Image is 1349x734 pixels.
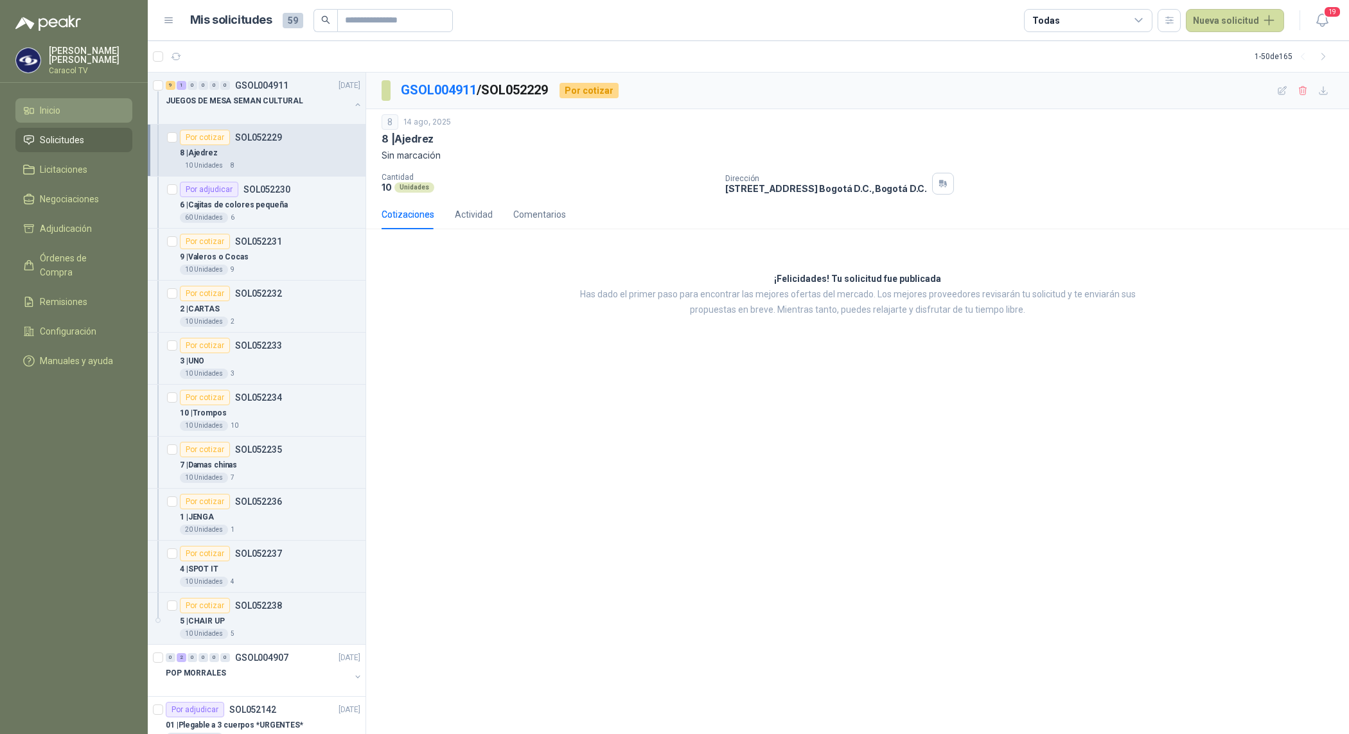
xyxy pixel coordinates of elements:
h1: Mis solicitudes [190,11,272,30]
a: 9 1 0 0 0 0 GSOL004911[DATE] JUEGOS DE MESA SEMAN CULTURAL [166,78,363,119]
p: JUEGOS DE MESA SEMAN CULTURAL [166,95,303,107]
p: SOL052236 [235,497,282,506]
p: 2 | CARTAS [180,303,220,315]
a: Por cotizarSOL0522374 |SPOT IT10 Unidades4 [148,541,366,593]
p: 5 [231,629,234,639]
a: Por cotizarSOL0522322 |CARTAS10 Unidades2 [148,281,366,333]
p: 10 [382,182,392,193]
p: 10 | Trompos [180,407,227,419]
p: 5 | CHAIR UP [180,615,225,627]
div: Por cotizar [180,598,230,613]
img: Company Logo [16,48,40,73]
p: SOL052231 [235,237,282,246]
span: Remisiones [40,295,87,309]
div: Por cotizar [180,130,230,145]
p: 1 [231,525,234,535]
p: 7 | Damas chinas [180,459,237,471]
p: SOL052142 [229,705,276,714]
div: Por cotizar [180,338,230,353]
a: Por cotizarSOL0522298 |Ajedrez10 Unidades8 [148,125,366,177]
p: Dirección [725,174,927,183]
img: Logo peakr [15,15,81,31]
div: 10 Unidades [180,421,228,431]
a: Solicitudes [15,128,132,152]
div: 20 Unidades [180,525,228,535]
span: Negociaciones [40,192,99,206]
a: Remisiones [15,290,132,314]
div: 60 Unidades [180,213,228,223]
p: 6 | Cajitas de colores pequeña [180,199,288,211]
div: 10 Unidades [180,317,228,327]
div: Por cotizar [180,546,230,561]
p: 3 [231,369,234,379]
span: Adjudicación [40,222,92,236]
div: 10 Unidades [180,161,228,171]
span: 19 [1323,6,1341,18]
div: 0 [220,653,230,662]
div: Por cotizar [560,83,619,98]
p: 01 | Plegable a 3 cuerpos *URGENTES* [166,719,303,731]
div: 10 Unidades [180,473,228,483]
span: Inicio [40,103,60,118]
span: Configuración [40,324,96,338]
a: Órdenes de Compra [15,246,132,284]
a: Por cotizarSOL0522385 |CHAIR UP10 Unidades5 [148,593,366,645]
a: Por cotizarSOL05223410 |Trompos10 Unidades10 [148,385,366,437]
a: Por cotizarSOL0522357 |Damas chinas10 Unidades7 [148,437,366,489]
p: [DATE] [339,80,360,92]
div: Por cotizar [180,286,230,301]
span: Licitaciones [40,162,87,177]
div: 10 Unidades [180,369,228,379]
span: Solicitudes [40,133,84,147]
div: Actividad [455,207,493,222]
div: 0 [188,81,197,90]
p: [DATE] [339,704,360,716]
p: Cantidad [382,173,715,182]
a: Inicio [15,98,132,123]
a: Licitaciones [15,157,132,182]
span: Manuales y ayuda [40,354,113,368]
p: GSOL004907 [235,653,288,662]
div: 2 [177,653,186,662]
a: Por cotizarSOL0522319 |Valeros o Cocas10 Unidades9 [148,229,366,281]
div: 0 [166,653,175,662]
p: [PERSON_NAME] [PERSON_NAME] [49,46,132,64]
div: 0 [198,81,208,90]
a: GSOL004911 [401,82,477,98]
div: 0 [220,81,230,90]
p: [DATE] [339,652,360,664]
a: Manuales y ayuda [15,349,132,373]
div: 0 [188,653,197,662]
a: Por cotizarSOL0522333 |UNO10 Unidades3 [148,333,366,385]
div: Por cotizar [180,494,230,509]
p: SOL052233 [235,341,282,350]
p: Has dado el primer paso para encontrar las mejores ofertas del mercado. Los mejores proveedores r... [562,287,1153,318]
p: SOL052238 [235,601,282,610]
p: 8 [231,161,234,171]
a: Configuración [15,319,132,344]
div: Por cotizar [180,442,230,457]
button: 19 [1310,9,1334,32]
div: Comentarios [513,207,566,222]
a: Negociaciones [15,187,132,211]
div: Por adjudicar [166,702,224,717]
button: Nueva solicitud [1186,9,1284,32]
p: 6 [231,213,234,223]
div: Por adjudicar [180,182,238,197]
p: 9 | Valeros o Cocas [180,251,249,263]
div: 10 Unidades [180,265,228,275]
div: 0 [209,81,219,90]
div: 8 [382,114,398,130]
div: 1 - 50 de 165 [1255,46,1334,67]
div: Por cotizar [180,390,230,405]
a: Adjudicación [15,216,132,241]
span: 59 [283,13,303,28]
p: 3 | UNO [180,355,204,367]
p: Caracol TV [49,67,132,74]
div: Por cotizar [180,234,230,249]
div: Cotizaciones [382,207,434,222]
a: Por adjudicarSOL0522306 |Cajitas de colores pequeña60 Unidades6 [148,177,366,229]
span: search [321,15,330,24]
div: 0 [198,653,208,662]
p: POP MORRALES [166,667,226,679]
